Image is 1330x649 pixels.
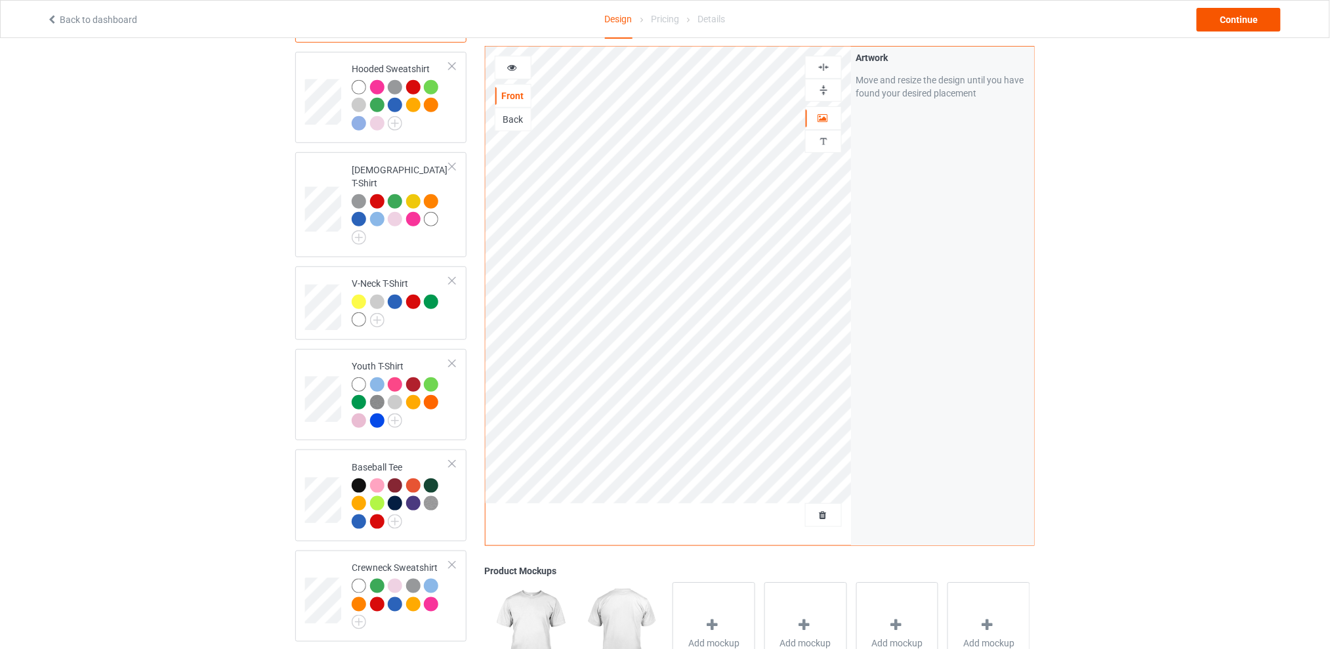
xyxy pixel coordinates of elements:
[856,73,1029,100] div: Move and resize the design until you have found your desired placement
[295,450,467,541] div: Baseball Tee
[352,561,449,625] div: Crewneck Sweatshirt
[352,277,449,326] div: V-Neck T-Shirt
[605,1,633,39] div: Design
[295,551,467,642] div: Crewneck Sweatshirt
[818,135,830,148] img: svg%3E%0A
[352,230,366,245] img: svg+xml;base64,PD94bWwgdmVyc2lvbj0iMS4wIiBlbmNvZGluZz0iVVRGLTgiPz4KPHN2ZyB3aWR0aD0iMjJweCIgaGVpZ2...
[388,116,402,131] img: svg+xml;base64,PD94bWwgdmVyc2lvbj0iMS4wIiBlbmNvZGluZz0iVVRGLTgiPz4KPHN2ZyB3aWR0aD0iMjJweCIgaGVpZ2...
[818,84,830,96] img: svg%3E%0A
[495,89,531,102] div: Front
[352,615,366,629] img: svg+xml;base64,PD94bWwgdmVyc2lvbj0iMS4wIiBlbmNvZGluZz0iVVRGLTgiPz4KPHN2ZyB3aWR0aD0iMjJweCIgaGVpZ2...
[370,313,384,327] img: svg+xml;base64,PD94bWwgdmVyc2lvbj0iMS4wIiBlbmNvZGluZz0iVVRGLTgiPz4KPHN2ZyB3aWR0aD0iMjJweCIgaGVpZ2...
[352,62,449,130] div: Hooded Sweatshirt
[856,51,1029,64] div: Artwork
[370,395,384,409] img: heather_texture.png
[388,413,402,428] img: svg+xml;base64,PD94bWwgdmVyc2lvbj0iMS4wIiBlbmNvZGluZz0iVVRGLTgiPz4KPHN2ZyB3aWR0aD0iMjJweCIgaGVpZ2...
[697,1,725,37] div: Details
[1197,8,1281,31] div: Continue
[495,113,531,126] div: Back
[47,14,137,25] a: Back to dashboard
[295,152,467,257] div: [DEMOGRAPHIC_DATA] T-Shirt
[295,52,467,144] div: Hooded Sweatshirt
[352,360,449,427] div: Youth T-Shirt
[295,349,467,441] div: Youth T-Shirt
[818,61,830,73] img: svg%3E%0A
[388,514,402,529] img: svg+xml;base64,PD94bWwgdmVyc2lvbj0iMS4wIiBlbmNvZGluZz0iVVRGLTgiPz4KPHN2ZyB3aWR0aD0iMjJweCIgaGVpZ2...
[352,163,449,240] div: [DEMOGRAPHIC_DATA] T-Shirt
[424,496,438,511] img: heather_texture.png
[485,564,1035,577] div: Product Mockups
[352,461,449,528] div: Baseball Tee
[651,1,679,37] div: Pricing
[295,266,467,340] div: V-Neck T-Shirt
